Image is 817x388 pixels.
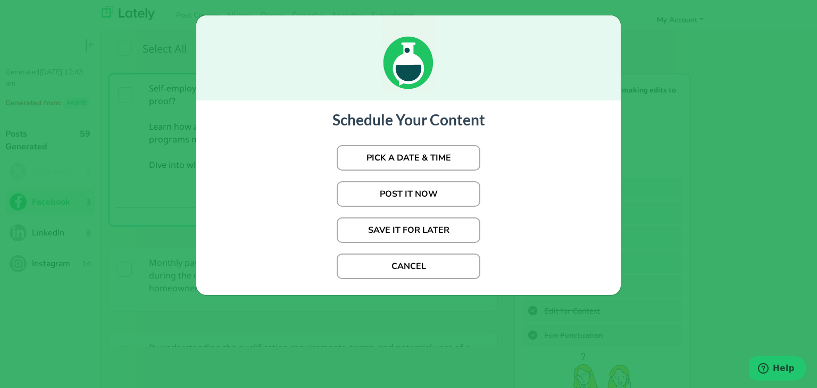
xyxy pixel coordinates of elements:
button: PICK A DATE & TIME [337,145,480,171]
img: loading_green.c7b22621.gif [382,15,435,91]
button: POST IT NOW [337,181,480,207]
button: CANCEL [337,254,480,279]
h3: Schedule Your Content [207,111,610,129]
iframe: Opens a widget where you can find more information [749,356,806,383]
button: SAVE IT FOR LATER [337,217,480,243]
